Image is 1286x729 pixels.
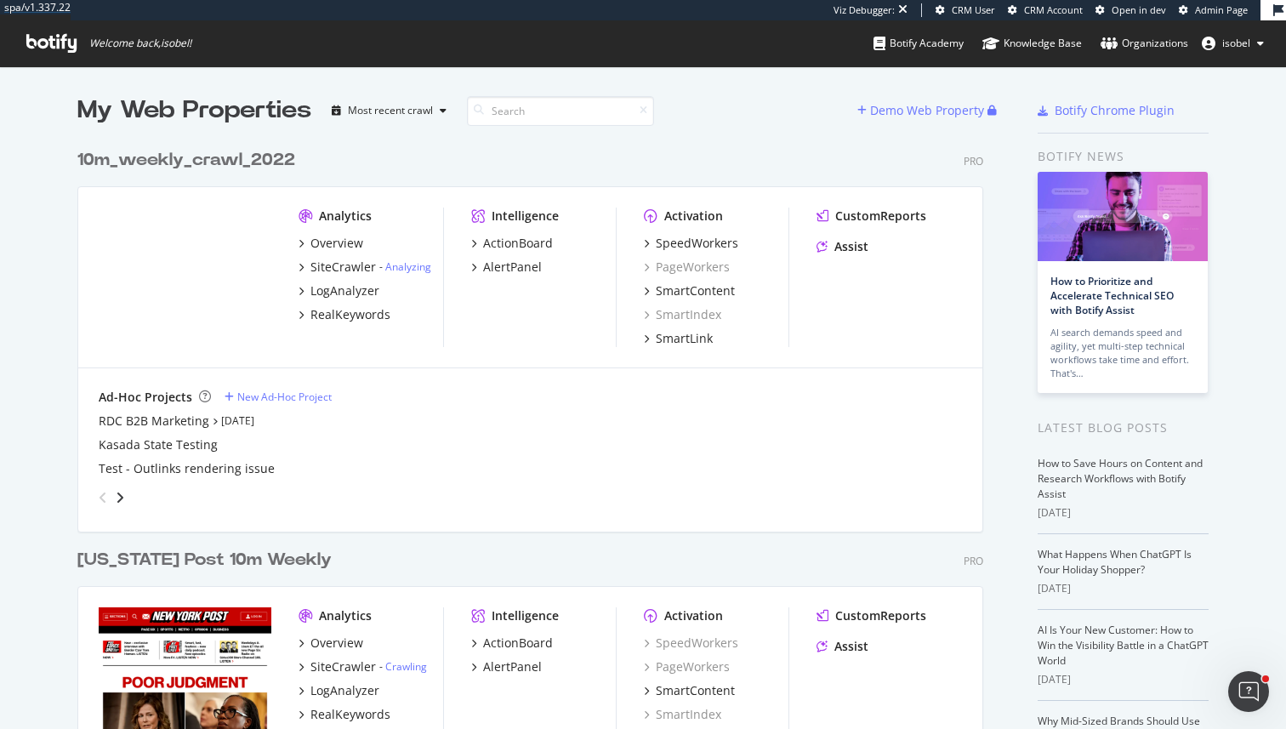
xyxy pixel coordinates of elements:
div: SpeedWorkers [644,635,738,652]
button: Most recent crawl [325,97,453,124]
a: Overview [299,635,363,652]
a: CustomReports [817,607,926,624]
input: Search [467,96,654,126]
a: Assist [817,638,868,655]
div: LogAnalyzer [310,282,379,299]
a: SmartIndex [644,306,721,323]
div: CustomReports [835,208,926,225]
div: Assist [834,238,868,255]
a: Open in dev [1095,3,1166,17]
div: 10m_weekly_crawl_2022 [77,148,295,173]
div: RealKeywords [310,306,390,323]
div: [DATE] [1038,672,1209,687]
img: How to Prioritize and Accelerate Technical SEO with Botify Assist [1038,172,1208,261]
a: Botify Chrome Plugin [1038,102,1175,119]
div: RDC B2B Marketing [99,413,209,430]
div: Assist [834,638,868,655]
div: Botify Chrome Plugin [1055,102,1175,119]
div: Pro [964,154,983,168]
a: How to Save Hours on Content and Research Workflows with Botify Assist [1038,456,1203,501]
button: isobel [1188,30,1277,57]
div: Organizations [1101,35,1188,52]
div: Latest Blog Posts [1038,419,1209,437]
div: Activation [664,607,723,624]
a: ActionBoard [471,635,553,652]
div: [US_STATE] Post 10m Weekly [77,548,332,572]
span: CRM User [952,3,995,16]
div: Ad-Hoc Projects [99,389,192,406]
a: SmartLink [644,330,713,347]
div: LogAnalyzer [310,682,379,699]
a: Overview [299,235,363,252]
a: SmartContent [644,682,735,699]
div: ActionBoard [483,235,553,252]
div: Knowledge Base [982,35,1082,52]
a: Botify Academy [873,20,964,66]
a: PageWorkers [644,658,730,675]
iframe: Intercom live chat [1228,671,1269,712]
a: Analyzing [385,259,431,274]
a: ActionBoard [471,235,553,252]
div: [DATE] [1038,505,1209,521]
span: Admin Page [1195,3,1248,16]
a: SmartContent [644,282,735,299]
div: angle-right [114,489,126,506]
a: SmartIndex [644,706,721,723]
img: realtor.com [99,208,271,345]
a: [DATE] [221,413,254,428]
div: RealKeywords [310,706,390,723]
a: LogAnalyzer [299,282,379,299]
a: 10m_weekly_crawl_2022 [77,148,302,173]
button: Demo Web Property [857,97,987,124]
div: - [379,259,431,274]
a: SpeedWorkers [644,235,738,252]
div: ActionBoard [483,635,553,652]
div: Analytics [319,208,372,225]
div: Demo Web Property [870,102,984,119]
a: Crawling [385,659,427,674]
a: Admin Page [1179,3,1248,17]
a: CRM User [936,3,995,17]
a: RealKeywords [299,306,390,323]
a: CustomReports [817,208,926,225]
a: LogAnalyzer [299,682,379,699]
a: PageWorkers [644,259,730,276]
div: Overview [310,635,363,652]
div: Viz Debugger: [834,3,895,17]
div: Intelligence [492,208,559,225]
div: Botify news [1038,147,1209,166]
div: AlertPanel [483,658,542,675]
a: AI Is Your New Customer: How to Win the Visibility Battle in a ChatGPT World [1038,623,1209,668]
span: CRM Account [1024,3,1083,16]
div: angle-left [92,484,114,511]
div: SpeedWorkers [656,235,738,252]
div: SmartContent [656,682,735,699]
div: My Web Properties [77,94,311,128]
a: AlertPanel [471,259,542,276]
a: How to Prioritize and Accelerate Technical SEO with Botify Assist [1050,274,1174,317]
a: Assist [817,238,868,255]
div: New Ad-Hoc Project [237,390,332,404]
a: CRM Account [1008,3,1083,17]
a: RealKeywords [299,706,390,723]
a: AlertPanel [471,658,542,675]
span: Welcome back, isobel ! [89,37,191,50]
div: Activation [664,208,723,225]
div: Most recent crawl [348,105,433,116]
div: Kasada State Testing [99,436,218,453]
div: Botify Academy [873,35,964,52]
a: Knowledge Base [982,20,1082,66]
span: isobel [1222,36,1250,50]
div: SmartLink [656,330,713,347]
div: Test - Outlinks rendering issue [99,460,275,477]
a: SiteCrawler- Analyzing [299,259,431,276]
div: Analytics [319,607,372,624]
div: [DATE] [1038,581,1209,596]
a: Organizations [1101,20,1188,66]
div: Intelligence [492,607,559,624]
div: CustomReports [835,607,926,624]
div: AI search demands speed and agility, yet multi-step technical workflows take time and effort. Tha... [1050,326,1195,380]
